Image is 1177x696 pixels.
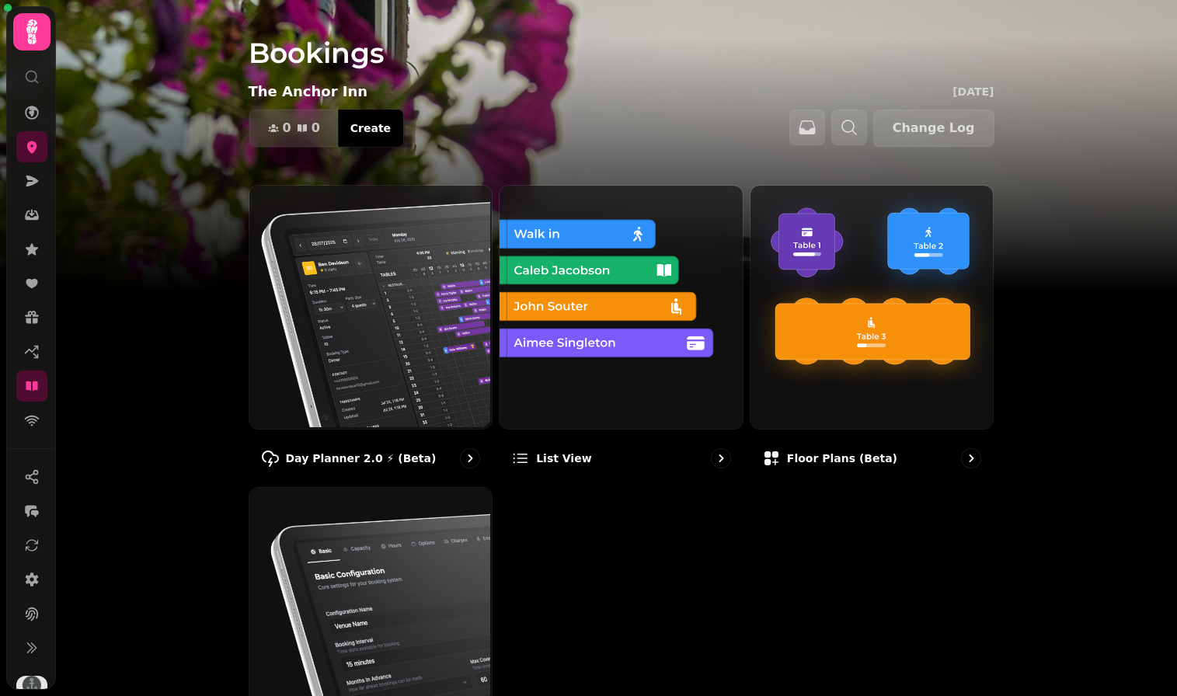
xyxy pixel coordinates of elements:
img: Floor Plans (beta) [749,184,992,427]
p: Day Planner 2.0 ⚡ (Beta) [286,451,437,466]
span: 0 [312,122,320,134]
button: 00 [249,110,339,147]
a: Day Planner 2.0 ⚡ (Beta)Day Planner 2.0 ⚡ (Beta) [249,185,493,481]
p: The Anchor Inn [249,81,368,103]
p: Floor Plans (beta) [787,451,897,466]
span: 0 [283,122,291,134]
a: List viewList view [499,185,743,481]
p: List view [536,451,591,466]
p: [DATE] [952,84,994,99]
button: Change Log [873,110,994,147]
svg: go to [462,451,478,466]
img: Day Planner 2.0 ⚡ (Beta) [248,184,491,427]
span: Create [350,123,391,134]
span: Change Log [893,122,975,134]
button: Create [338,110,403,147]
img: List view [498,184,741,427]
svg: go to [963,451,979,466]
a: Floor Plans (beta)Floor Plans (beta) [750,185,994,481]
svg: go to [713,451,729,466]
